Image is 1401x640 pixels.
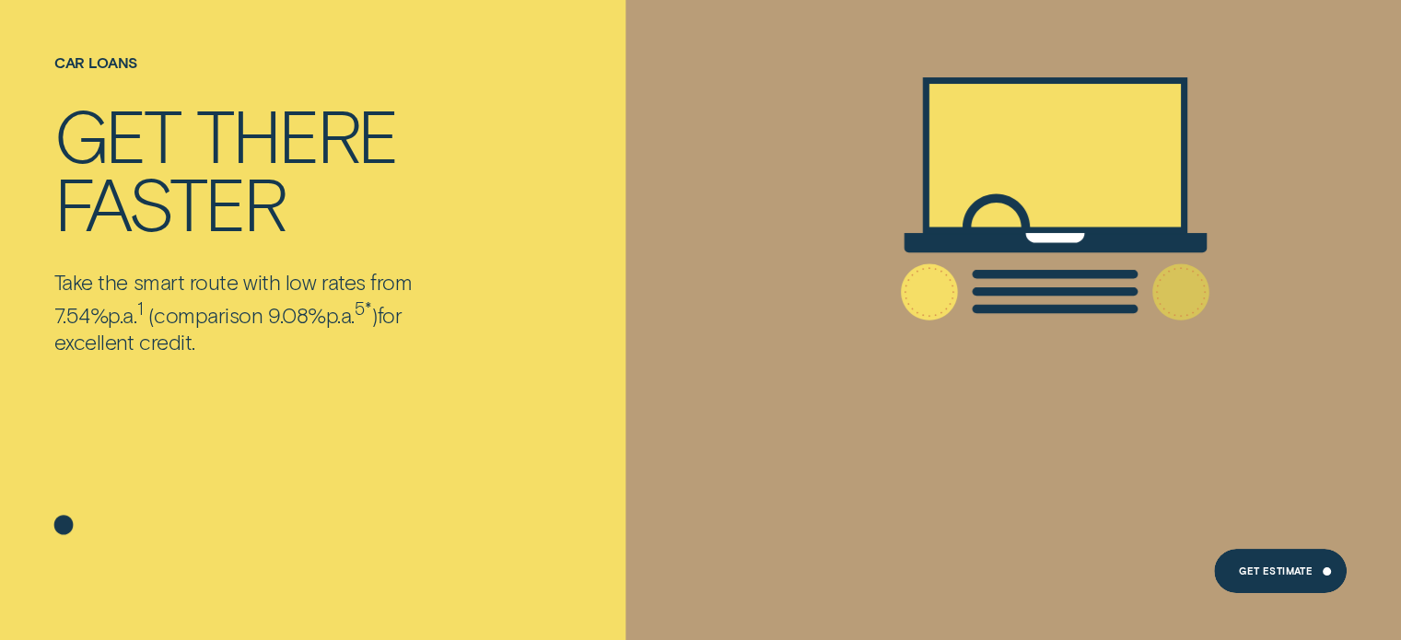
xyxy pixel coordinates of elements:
[54,269,480,355] p: Take the smart route with low rates from 7.54% comparison 9.08% for excellent credit.
[196,99,396,168] div: there
[137,297,144,319] sup: 1
[326,302,355,328] span: p.a.
[54,99,180,168] div: Get
[54,168,285,236] div: faster
[54,54,480,99] h1: Car loans
[326,302,355,328] span: Per Annum
[108,302,136,328] span: p.a.
[1214,549,1347,593] a: Get Estimate
[108,302,136,328] span: Per Annum
[371,302,378,328] span: )
[148,302,155,328] span: (
[54,99,480,237] h4: Get there faster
